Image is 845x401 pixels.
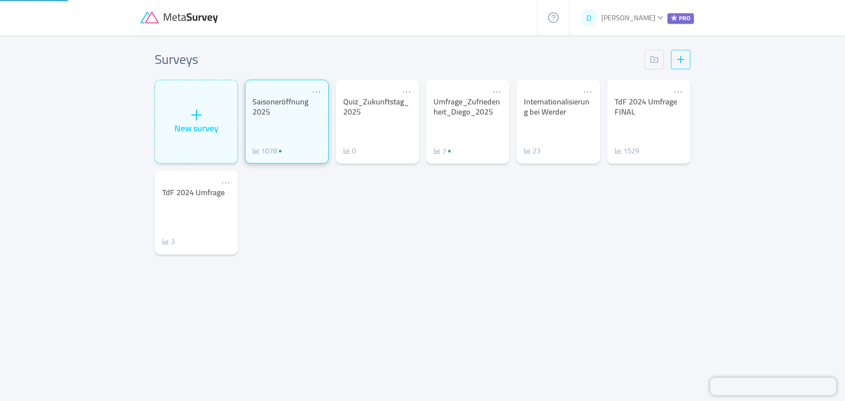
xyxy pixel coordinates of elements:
a: Umfrage_Zufriedenheit_Diego_2025icon: bar-chart7 [426,80,509,163]
i: icon: down [657,15,663,20]
a: Quiz_Zukunftstag_2025icon: bar-chart0 [336,80,419,163]
div: TdF 2024 Umfrage [162,188,230,198]
i: icon: star [671,15,677,21]
a: Saisoneröffnung 2025icon: bar-chart1078 [245,80,328,163]
a: icon: bar-chart3 [162,236,175,247]
i: icon: ellipsis [673,87,683,97]
h2: Surveys [155,49,198,69]
span: 0 [352,144,356,157]
div: Quiz_Zukunftstag_2025 [343,97,411,117]
span: 1078 [261,144,277,157]
div: New survey [174,122,219,135]
i: icon: ellipsis [221,178,230,188]
a: Internationalisierung bei Werdericon: bar-chart23 [516,80,600,163]
a: icon: bar-chart1529 [615,145,639,156]
i: icon: ellipsis [492,87,502,97]
i: icon: plus [190,108,203,122]
button: icon: plus [671,50,690,69]
i: icon: bar-chart [343,147,350,154]
a: icon: bar-chart23 [524,145,541,156]
span: 1529 [623,144,639,157]
button: icon: folder-add [645,50,664,69]
span: 7 [442,144,446,157]
a: TdF 2024 Umfrage FINALicon: bar-chart1529 [607,80,690,163]
div: icon: plusNew survey [155,80,238,163]
i: icon: bar-chart [524,147,531,154]
i: icon: bar-chart [615,147,622,154]
div: Internationalisierung bei Werder [524,97,592,117]
i: icon: bar-chart [252,147,259,154]
span: PRO [667,13,694,24]
span: 23 [533,144,541,157]
a: icon: bar-chart1078 [252,145,285,156]
span: [PERSON_NAME] [601,11,655,24]
div: Umfrage_Zufriedenheit_Diego_2025 [434,97,502,117]
i: icon: ellipsis [402,87,411,97]
a: icon: bar-chart7 [434,145,454,156]
span: 3 [171,235,175,248]
div: TdF 2024 Umfrage FINAL [615,97,683,117]
i: icon: question-circle [548,12,559,23]
i: icon: bar-chart [162,238,169,245]
i: icon: bar-chart [434,147,441,154]
i: icon: ellipsis [311,87,321,97]
a: TdF 2024 Umfrageicon: bar-chart3 [155,171,238,254]
iframe: Chatra live chat [710,378,836,395]
span: D [586,9,592,27]
i: icon: ellipsis [583,87,593,97]
a: icon: bar-chart0 [343,145,356,156]
div: Saisoneröffnung 2025 [252,97,321,117]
